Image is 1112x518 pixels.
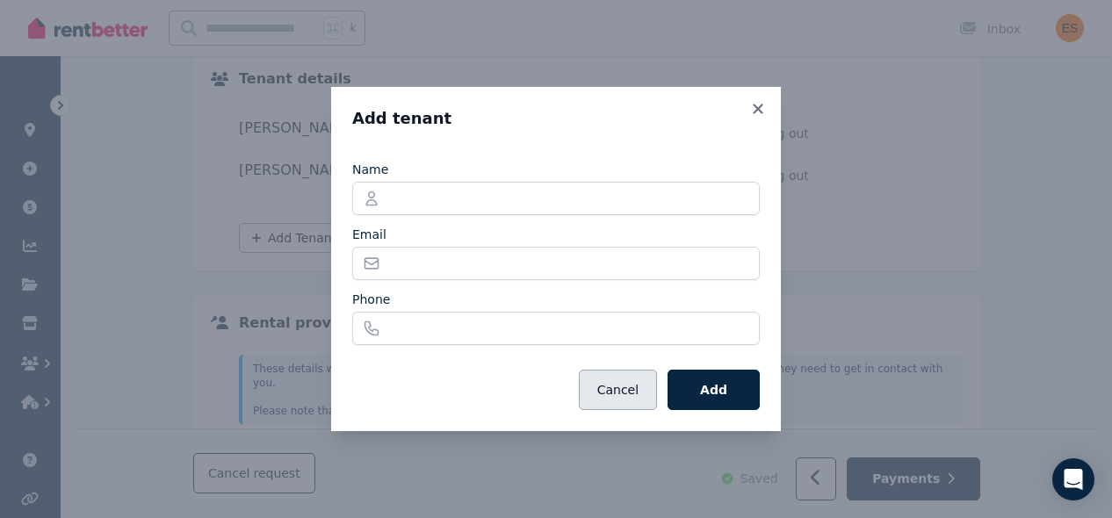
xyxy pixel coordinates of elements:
div: Open Intercom Messenger [1052,458,1094,500]
label: Name [352,161,388,178]
label: Email [352,226,386,243]
button: Add [668,370,760,410]
button: Cancel [579,370,657,410]
label: Phone [352,291,390,308]
h3: Add tenant [352,108,760,129]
